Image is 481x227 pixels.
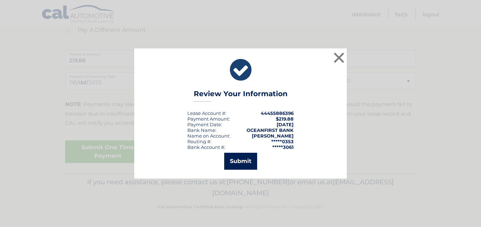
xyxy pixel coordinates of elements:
strong: 44455886396 [261,110,294,116]
div: Lease Account #: [187,110,226,116]
span: [DATE] [277,122,294,127]
div: Name on Account: [187,133,230,139]
div: Bank Account #: [187,144,225,150]
div: Payment Amount: [187,116,230,122]
button: Submit [224,153,257,170]
div: : [187,122,222,127]
div: Bank Name: [187,127,216,133]
div: Routing #: [187,139,211,144]
h3: Review Your Information [194,89,288,102]
span: Payment Date [187,122,221,127]
strong: OCEANFIRST BANK [247,127,294,133]
strong: [PERSON_NAME] [252,133,294,139]
button: × [332,51,346,65]
span: $219.88 [276,116,294,122]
